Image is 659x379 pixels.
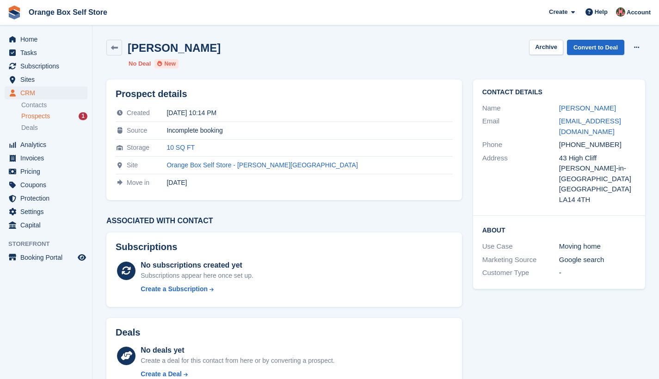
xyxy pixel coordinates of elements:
div: 1 [79,112,87,120]
span: Pricing [20,165,76,178]
span: Coupons [20,178,76,191]
div: No deals yet [141,345,334,356]
span: Home [20,33,76,46]
div: Address [482,153,559,205]
div: [DATE] 10:14 PM [166,109,452,116]
div: Incomplete booking [166,127,452,134]
a: menu [5,192,87,205]
h2: Prospect details [116,89,453,99]
span: Subscriptions [20,60,76,73]
div: [DATE] [166,179,452,186]
div: No subscriptions created yet [141,260,253,271]
img: stora-icon-8386f47178a22dfd0bd8f6a31ec36ba5ce8667c1dd55bd0f319d3a0aa187defe.svg [7,6,21,19]
h2: About [482,225,636,234]
a: Deals [21,123,87,133]
div: Customer Type [482,268,559,278]
a: Create a Deal [141,369,334,379]
span: Storage [127,144,149,151]
a: menu [5,219,87,232]
div: Create a deal for this contact from here or by converting a prospect. [141,356,334,366]
a: menu [5,138,87,151]
span: Storefront [8,239,92,249]
div: Create a Subscription [141,284,208,294]
span: Account [627,8,651,17]
a: menu [5,152,87,165]
div: Phone [482,140,559,150]
span: Created [127,109,150,116]
div: Moving home [559,241,636,252]
a: Create a Subscription [141,284,253,294]
div: Create a Deal [141,369,182,379]
h3: Associated with contact [106,217,462,225]
img: David Clark [616,7,625,17]
div: 43 High Cliff [559,153,636,164]
div: Name [482,103,559,114]
span: Prospects [21,112,50,121]
span: Create [549,7,567,17]
a: Preview store [76,252,87,263]
span: Move in [127,179,149,186]
h2: Contact Details [482,89,636,96]
a: 10 SQ FT [166,144,195,151]
button: Archive [529,40,563,55]
span: Site [127,161,138,169]
a: menu [5,33,87,46]
a: menu [5,205,87,218]
h2: [PERSON_NAME] [128,42,221,54]
div: [GEOGRAPHIC_DATA] [559,184,636,195]
a: menu [5,73,87,86]
a: [EMAIL_ADDRESS][DOMAIN_NAME] [559,117,621,135]
span: Booking Portal [20,251,76,264]
a: Orange Box Self Store - [PERSON_NAME][GEOGRAPHIC_DATA] [166,161,357,169]
div: LA14 4TH [559,195,636,205]
span: Source [127,127,147,134]
a: menu [5,86,87,99]
span: Invoices [20,152,76,165]
div: - [559,268,636,278]
span: Deals [21,123,38,132]
div: Email [482,116,559,137]
span: Tasks [20,46,76,59]
a: menu [5,60,87,73]
span: Help [595,7,608,17]
li: New [154,59,179,68]
a: menu [5,251,87,264]
h2: Deals [116,327,140,338]
li: No Deal [129,59,151,68]
div: Subscriptions appear here once set up. [141,271,253,281]
span: CRM [20,86,76,99]
a: menu [5,165,87,178]
a: menu [5,178,87,191]
a: Orange Box Self Store [25,5,111,20]
a: Contacts [21,101,87,110]
span: Analytics [20,138,76,151]
a: [PERSON_NAME] [559,104,616,112]
div: Google search [559,255,636,265]
a: menu [5,46,87,59]
div: [PERSON_NAME]-in-[GEOGRAPHIC_DATA] [559,163,636,184]
span: Protection [20,192,76,205]
div: Use Case [482,241,559,252]
h2: Subscriptions [116,242,453,252]
span: Sites [20,73,76,86]
a: Convert to Deal [567,40,624,55]
span: Capital [20,219,76,232]
span: Settings [20,205,76,218]
div: [PHONE_NUMBER] [559,140,636,150]
div: Marketing Source [482,255,559,265]
a: Prospects 1 [21,111,87,121]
